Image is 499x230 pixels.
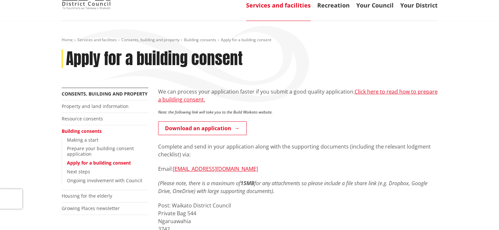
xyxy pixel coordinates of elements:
em: Note: the following link will take you to the Build Waikato website. [158,109,273,115]
a: Download an application [158,121,247,135]
a: Your Council [356,1,394,9]
h1: Apply for a building consent [66,49,243,68]
a: Resource consents [62,115,103,122]
p: Email: [158,165,438,173]
a: Apply for a building consent [67,160,131,166]
a: Making a start [67,137,98,143]
a: Services and facilities [77,37,117,43]
a: Home [62,37,73,43]
a: Next steps [67,168,90,175]
strong: 15MB [240,180,254,187]
span: Apply for a building consent [221,37,271,43]
a: Building consents [62,128,102,134]
p: We can process your application faster if you submit a good quality application. [158,88,438,103]
a: Growing Places newsletter [62,205,120,211]
iframe: Messenger Launcher [469,203,492,226]
a: Consents, building and property [62,91,148,97]
a: Ongoing involvement with Council [67,177,142,184]
a: Consents, building and property [121,37,179,43]
a: Housing for the elderly [62,193,112,199]
a: Recreation [317,1,350,9]
a: Property and land information [62,103,129,109]
a: Your District [400,1,438,9]
a: [EMAIL_ADDRESS][DOMAIN_NAME] [173,165,258,172]
a: Building consents [184,37,216,43]
nav: breadcrumb [62,37,438,43]
a: Prepare your building consent application [67,145,134,157]
a: Click here to read how to prepare a building consent. [158,88,438,103]
p: Complete and send in your application along with the supporting documents (including the relevant... [158,143,438,158]
a: Services and facilities [246,1,311,9]
em: (Please note, there is a maximum of for any attachments so please include a file share link (e.g.... [158,180,427,195]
